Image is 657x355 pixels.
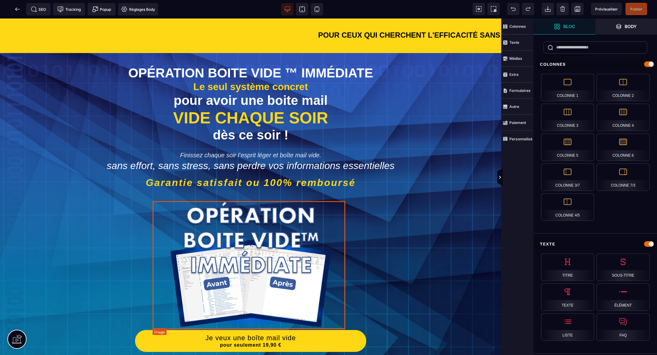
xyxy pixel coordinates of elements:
[57,6,81,12] span: Tracking
[311,3,323,15] span: Voir mobile
[541,134,594,161] div: Colonne 5
[53,3,85,15] span: Code de suivi
[626,3,647,15] span: Enregistrer le contenu
[556,3,569,15] span: Nettoyage
[509,24,526,29] strong: Colonnes
[107,142,395,153] span: sans effort, sans stress, sans perdre vos informations essentielles
[501,35,534,51] span: Texte
[154,182,347,310] img: 7c683c64f5ee87d4df974f23281dd109_OBV-_Avant-_Apres_06.png
[541,163,594,191] div: Colonne 3/7
[173,90,328,108] b: VIDE CHAQUE SOIR
[501,67,534,83] span: Extra
[501,19,534,35] span: Colonnes
[31,6,46,12] span: SEO
[541,74,594,101] div: Colonne 1
[509,56,522,61] strong: Médias
[597,254,650,281] div: Sous-titre
[26,3,51,15] span: Métadata SEO
[501,51,534,67] span: Médias
[213,109,288,124] strong: dès ce soir !
[509,40,519,45] strong: Texte
[509,120,526,125] strong: Paiement
[571,3,584,15] span: Enregistrer
[174,75,327,89] strong: pour avoir une boite mail
[509,104,519,109] strong: Autre
[180,133,321,140] strong: Finissez chaque soir l’esprit léger et boîte mail vide.
[541,104,594,131] div: Colonne 3
[220,324,281,329] b: pour seulement 19,90 €
[507,3,519,15] span: Défaire
[597,313,650,341] div: FAQ
[534,19,595,35] span: Ouvrir les blocs
[193,63,308,74] strong: Le seul système concret
[296,3,308,15] span: Voir tablette
[625,24,637,29] strong: Body
[541,254,594,281] div: Titre
[541,313,594,341] div: Liste
[509,72,519,77] strong: Extra
[542,3,554,15] span: Importer
[597,134,650,161] div: Colonne 6
[487,3,500,15] span: Capture d'écran
[88,3,116,15] span: Créer une alerte modale
[541,193,594,221] div: Colonne 4/5
[501,115,534,131] span: Paiement
[534,238,657,250] div: Texte
[146,159,356,170] span: Garantie satisfait ou 100% remboursé
[534,168,540,187] span: Afficher les vues
[522,3,534,15] span: Rétablir
[541,283,594,311] div: Texte
[118,3,158,15] span: Favicon
[595,7,618,11] span: Prévisualiser
[281,3,294,15] span: Voir bureau
[595,19,657,35] span: Ouvrir les calques
[509,88,531,93] strong: Formulaires
[534,59,657,70] div: Colonnes
[509,137,532,141] strong: Personnalisé
[135,312,366,333] button: Je veux une boîte mail videpour seulement 19,90 €
[92,6,111,12] span: Popup
[563,24,575,29] strong: Bloc
[473,3,485,15] span: Voir les composants
[597,283,650,311] div: Élément
[630,7,643,11] span: Publier
[597,74,650,101] div: Colonne 2
[121,6,155,12] span: Réglages Body
[591,3,622,15] span: Aperçu
[597,163,650,191] div: Colonne 7/3
[597,104,650,131] div: Colonne 4
[501,131,534,147] span: Personnalisé
[11,3,24,15] span: Retour
[501,99,534,115] span: Autre
[128,47,373,62] strong: OPÉRATION BOITE VIDE ™ IMMÉDIATE
[501,83,534,99] span: Formulaires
